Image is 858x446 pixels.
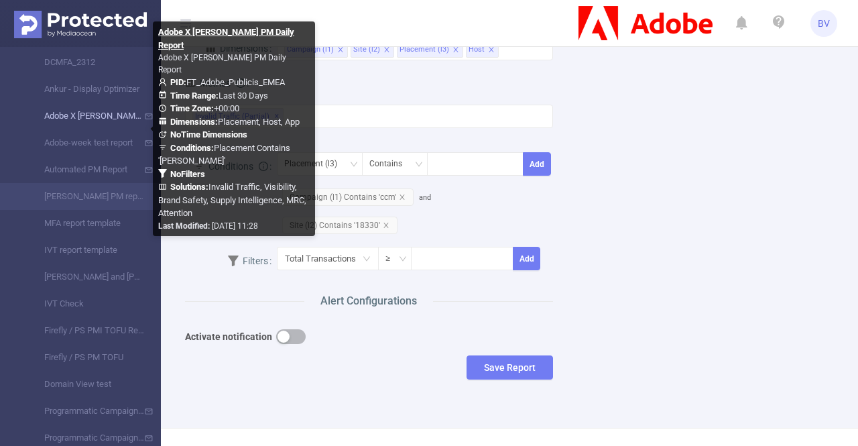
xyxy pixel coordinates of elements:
div: Placement (l3) [400,41,449,58]
li: Site (l2) [351,40,394,58]
div: ≥ [385,247,400,270]
i: icon: close [383,222,389,229]
b: Conditions : [170,143,214,153]
a: Programmatic Campaigns Monthly IVT [27,398,145,425]
span: Alert Configurations [304,293,433,309]
span: Site (l2) Contains '18330' [282,217,397,234]
b: Last Modified: [158,221,210,231]
i: icon: down [350,160,358,170]
a: IVT report template [27,237,145,264]
i: icon: close [399,194,406,201]
i: icon: down [415,160,423,170]
button: Save Report [467,355,553,380]
i: icon: close [452,46,459,54]
span: [DATE] 11:28 [158,221,258,231]
a: IVT Check [27,290,145,317]
a: Firefly / PS PM TOFU [27,344,145,371]
div: Contains [369,153,412,175]
b: PID: [170,77,186,87]
li: Host [466,40,499,58]
b: Solutions : [170,182,208,192]
a: Adobe X [PERSON_NAME] PM Daily Report [27,103,145,129]
a: MFA report template [27,210,145,237]
img: Protected Media [14,11,147,38]
b: Adobe X [PERSON_NAME] PM Daily Report [158,27,294,50]
span: Campaign (l1) Contains 'ccm' [282,188,414,206]
li: Campaign (l1) [284,40,348,58]
i: icon: close [488,46,495,54]
i: icon: down [399,255,407,264]
a: Automated PM Report [27,156,145,183]
b: No Time Dimensions [170,129,247,140]
a: [PERSON_NAME] and [PERSON_NAME] PM Report Template [27,264,145,290]
div: Placement (l3) [284,153,347,175]
a: Domain View test [27,371,145,398]
b: No Filters [170,169,205,179]
a: Firefly / PS PMI TOFU Report [27,317,145,344]
b: Time Range: [170,91,219,101]
b: Time Zone: [170,103,214,113]
div: Host [469,41,485,58]
span: Invalid Traffic, Visibility, Brand Safety, Supply Intelligence, MRC, Attention [158,182,306,218]
a: [PERSON_NAME] PM report [27,183,145,210]
a: DCMFA_2312 [27,49,145,76]
span: Filters [228,256,268,266]
b: Dimensions : [170,117,218,127]
i: icon: close [337,46,344,54]
span: and [277,193,431,230]
span: Adobe X [PERSON_NAME] PM Daily Report [158,53,286,74]
span: Placement Contains '[PERSON_NAME]' [158,143,290,166]
i: icon: user [158,78,170,87]
a: Adobe-week test report [27,129,145,156]
a: Ankur - Display Optimizer [27,76,145,103]
button: Add [513,247,540,270]
b: Activate notification [185,331,272,342]
span: Placement, Host, App [170,117,300,127]
span: BV [818,10,830,37]
i: icon: close [383,46,390,54]
div: Site (l2) [353,41,380,58]
button: Add [523,152,550,176]
span: FT_Adobe_Publicis_EMEA Last 30 Days +00:00 [158,77,306,218]
li: Placement (l3) [397,40,463,58]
